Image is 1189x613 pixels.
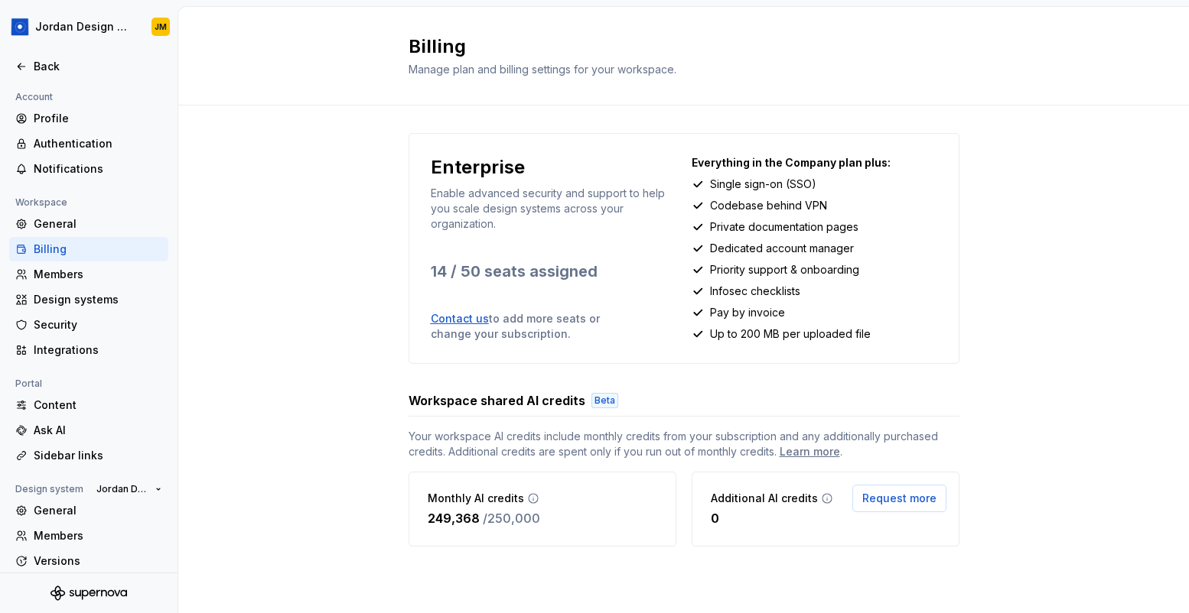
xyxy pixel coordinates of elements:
[409,429,959,459] span: Your workspace AI credits include monthly credits from your subscription and any additionally pur...
[431,155,525,180] p: Enterprise
[34,528,162,543] div: Members
[431,311,639,342] p: to add more seats or change your subscription.
[9,498,168,523] a: General
[34,216,162,232] div: General
[9,212,168,236] a: General
[710,198,827,213] p: Codebase behind VPN
[409,34,941,59] h2: Billing
[34,317,162,332] div: Security
[428,491,524,506] p: Monthly AI credits
[34,292,162,307] div: Design systems
[9,443,168,468] a: Sidebar links
[35,19,133,34] div: Jordan Design System
[431,186,676,232] p: Enable advanced security and support to help you scale design systems across your organization.
[9,106,168,131] a: Profile
[852,485,946,512] button: Request more
[9,131,168,156] a: Authentication
[50,585,127,601] svg: Supernova Logo
[34,423,162,438] div: Ask AI
[34,267,162,282] div: Members
[11,18,29,36] img: 049812b6-2877-400d-9dc9-987621144c16.png
[9,338,168,362] a: Integrations
[34,553,162,569] div: Versions
[34,503,162,518] div: General
[710,284,800,299] p: Infosec checklists
[710,326,871,342] p: Up to 200 MB per uploaded file
[9,549,168,573] a: Versions
[409,391,585,410] h3: Workspace shared AI credits
[34,242,162,257] div: Billing
[3,10,174,44] button: Jordan Design SystemJM
[9,480,90,498] div: Design system
[9,375,48,393] div: Portal
[692,155,937,170] p: Everything in the Company plan plus:
[9,193,73,212] div: Workspace
[780,444,840,459] a: Learn more
[34,448,162,463] div: Sidebar links
[9,54,168,79] a: Back
[9,88,59,106] div: Account
[710,219,858,235] p: Private documentation pages
[428,509,480,527] p: 249,368
[9,393,168,417] a: Content
[9,524,168,548] a: Members
[96,483,149,495] span: Jordan Design System
[9,262,168,287] a: Members
[710,177,816,192] p: Single sign-on (SSO)
[34,136,162,151] div: Authentication
[34,342,162,358] div: Integrations
[155,21,167,33] div: JM
[431,261,676,282] p: 14 / 50 seats assigned
[9,157,168,181] a: Notifications
[9,287,168,312] a: Design systems
[9,418,168,443] a: Ask AI
[34,161,162,177] div: Notifications
[862,491,937,506] span: Request more
[711,509,719,527] p: 0
[34,397,162,413] div: Content
[431,312,489,325] a: Contact us
[710,262,859,277] p: Priority support & onboarding
[9,313,168,337] a: Security
[409,63,676,76] span: Manage plan and billing settings for your workspace.
[9,237,168,261] a: Billing
[710,305,785,320] p: Pay by invoice
[711,491,818,506] p: Additional AI credits
[34,111,162,126] div: Profile
[710,241,854,256] p: Dedicated account manager
[483,509,540,527] p: / 250,000
[591,393,618,408] div: Beta
[34,59,162,74] div: Back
